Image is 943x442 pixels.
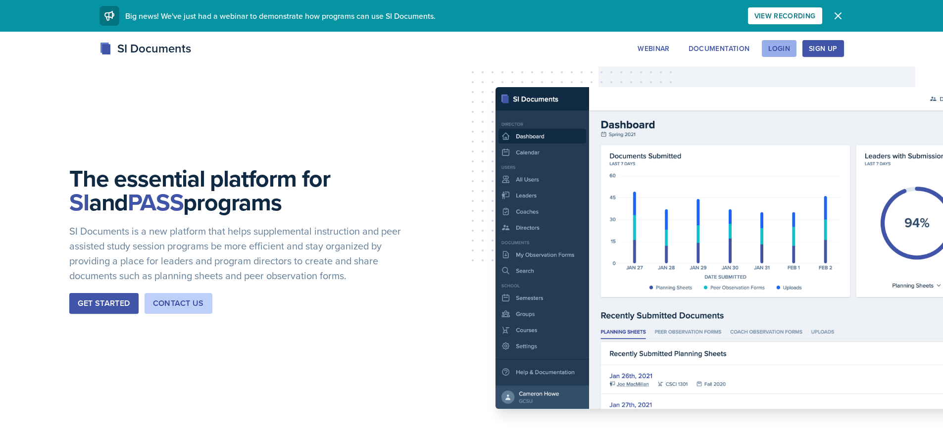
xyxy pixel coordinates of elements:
[809,45,837,52] div: Sign Up
[145,293,212,314] button: Contact Us
[689,45,750,52] div: Documentation
[802,40,844,57] button: Sign Up
[125,10,436,21] span: Big news! We've just had a webinar to demonstrate how programs can use SI Documents.
[631,40,676,57] button: Webinar
[682,40,756,57] button: Documentation
[69,293,138,314] button: Get Started
[762,40,796,57] button: Login
[153,297,204,309] div: Contact Us
[754,12,816,20] div: View Recording
[768,45,790,52] div: Login
[638,45,669,52] div: Webinar
[78,297,130,309] div: Get Started
[748,7,822,24] button: View Recording
[99,40,191,57] div: SI Documents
